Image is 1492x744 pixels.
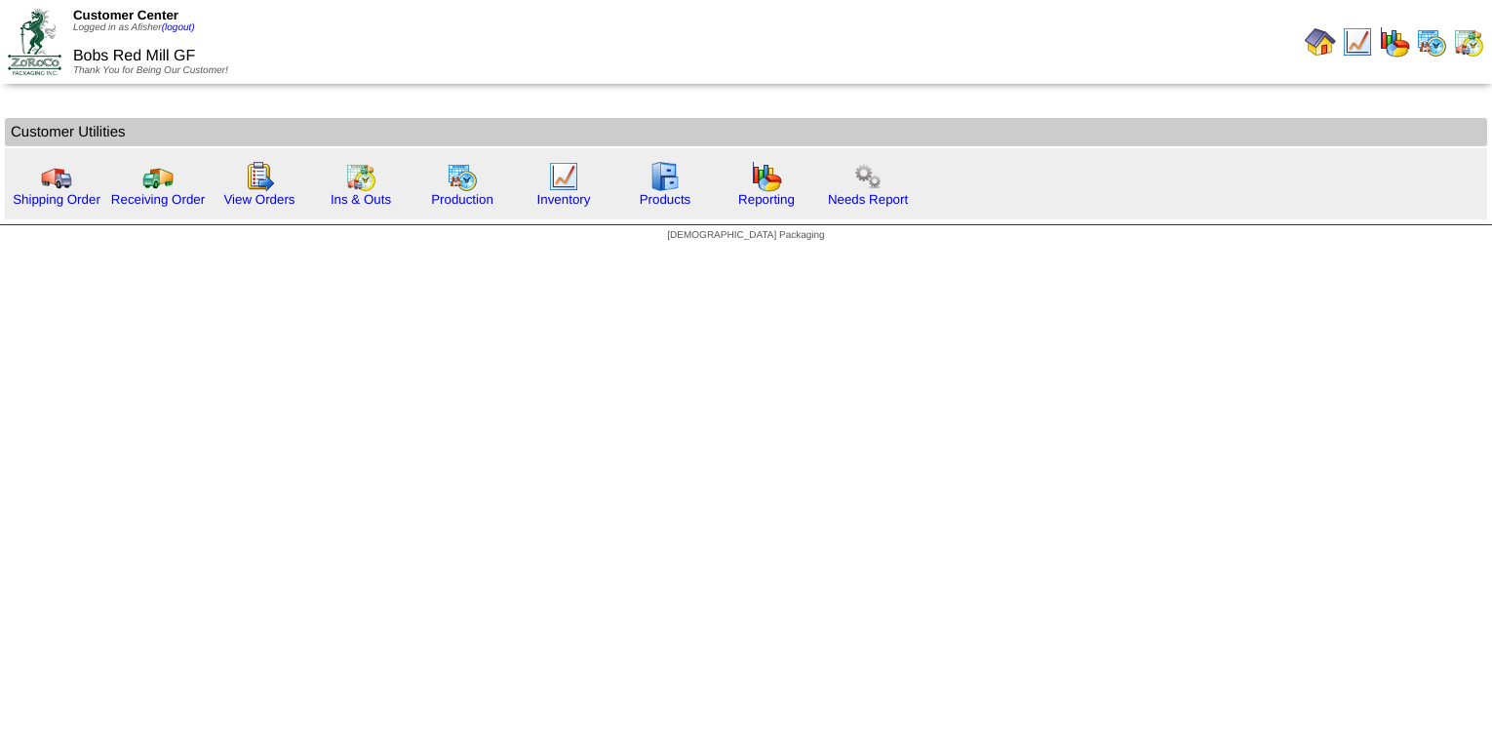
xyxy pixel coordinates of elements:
[431,192,493,207] a: Production
[73,48,195,64] span: Bobs Red Mill GF
[548,161,579,192] img: line_graph.gif
[111,192,205,207] a: Receiving Order
[537,192,591,207] a: Inventory
[345,161,376,192] img: calendarinout.gif
[13,192,100,207] a: Shipping Order
[640,192,691,207] a: Products
[852,161,883,192] img: workflow.png
[244,161,275,192] img: workorder.gif
[162,22,195,33] a: (logout)
[667,230,824,241] span: [DEMOGRAPHIC_DATA] Packaging
[751,161,782,192] img: graph.gif
[5,118,1487,146] td: Customer Utilities
[1305,26,1336,58] img: home.gif
[73,8,178,22] span: Customer Center
[73,22,195,33] span: Logged in as Afisher
[649,161,681,192] img: cabinet.gif
[1453,26,1484,58] img: calendarinout.gif
[828,192,908,207] a: Needs Report
[1379,26,1410,58] img: graph.gif
[331,192,391,207] a: Ins & Outs
[738,192,795,207] a: Reporting
[8,9,61,74] img: ZoRoCo_Logo(Green%26Foil)%20jpg.webp
[1416,26,1447,58] img: calendarprod.gif
[223,192,294,207] a: View Orders
[142,161,174,192] img: truck2.gif
[1342,26,1373,58] img: line_graph.gif
[447,161,478,192] img: calendarprod.gif
[73,65,228,76] span: Thank You for Being Our Customer!
[41,161,72,192] img: truck.gif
